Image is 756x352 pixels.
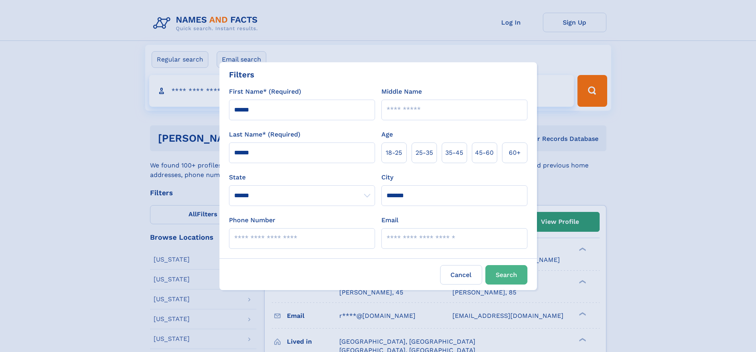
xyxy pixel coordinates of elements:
[381,173,393,182] label: City
[229,87,301,96] label: First Name* (Required)
[485,265,527,285] button: Search
[440,265,482,285] label: Cancel
[381,87,422,96] label: Middle Name
[229,173,375,182] label: State
[229,130,300,139] label: Last Name* (Required)
[386,148,402,158] span: 18‑25
[229,69,254,81] div: Filters
[381,130,393,139] label: Age
[416,148,433,158] span: 25‑35
[475,148,494,158] span: 45‑60
[509,148,521,158] span: 60+
[381,215,398,225] label: Email
[445,148,463,158] span: 35‑45
[229,215,275,225] label: Phone Number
